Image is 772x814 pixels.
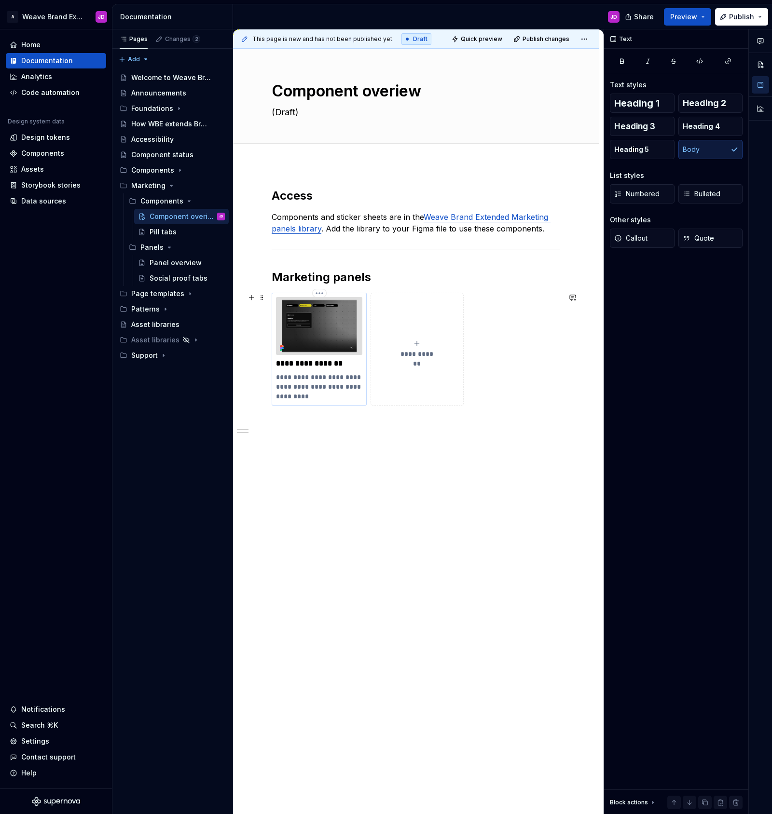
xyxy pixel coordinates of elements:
div: Support [131,351,158,360]
div: Assets [21,164,44,174]
a: Panel overview [134,255,229,271]
div: Social proof tabs [150,273,207,283]
div: Text styles [610,80,647,90]
div: Block actions [610,796,657,809]
a: Component status [116,147,229,163]
div: Analytics [21,72,52,81]
div: Patterns [116,301,229,317]
div: Component overiew [150,212,215,221]
a: Welcome to Weave Brand Extended [116,70,229,85]
button: Notifications [6,702,106,717]
div: Panel overview [150,258,202,268]
button: Quote [678,229,743,248]
div: Code automation [21,88,80,97]
span: Share [634,12,654,22]
a: Analytics [6,69,106,84]
a: Accessibility [116,132,229,147]
span: This page is new and has not been published yet. [252,35,394,43]
span: Preview [670,12,697,22]
div: Component status [131,150,193,160]
div: Documentation [21,56,73,66]
button: Callout [610,229,675,248]
button: Heading 5 [610,140,675,159]
span: Heading 4 [683,122,720,131]
a: Announcements [116,85,229,101]
a: Documentation [6,53,106,68]
div: Components [140,196,183,206]
div: A [7,11,18,23]
div: Design tokens [21,133,70,142]
img: bccdf95c-fcd2-4027-ace7-0b04ec23bf42.png [276,297,362,355]
div: Foundations [131,104,173,113]
a: Pill tabs [134,224,229,240]
button: Quick preview [449,32,507,46]
div: Welcome to Weave Brand Extended [131,73,211,82]
div: How WBE extends Brand [131,119,211,129]
div: Page tree [116,70,229,363]
div: Components [125,193,229,209]
div: JD [98,13,105,21]
a: Data sources [6,193,106,209]
div: JD [610,13,617,21]
span: Quote [683,233,714,243]
span: Heading 1 [614,98,660,108]
div: Panels [125,240,229,255]
button: Publish [715,8,768,26]
a: Social proof tabs [134,271,229,286]
div: Asset libraries [131,320,179,329]
div: Patterns [131,304,160,314]
div: Notifications [21,705,65,714]
a: Assets [6,162,106,177]
button: Heading 2 [678,94,743,113]
button: Contact support [6,749,106,765]
div: Other styles [610,215,651,225]
div: Block actions [610,799,648,806]
div: Design system data [8,118,65,125]
div: Help [21,768,37,778]
span: Heading 3 [614,122,655,131]
span: Bulleted [683,189,720,199]
p: Components and sticker sheets are in the . Add the library to your Figma file to use these compon... [272,211,560,234]
div: Marketing [116,178,229,193]
span: Callout [614,233,648,243]
button: AWeave Brand ExtendedJD [2,6,110,27]
div: Page templates [116,286,229,301]
div: Pill tabs [150,227,177,237]
div: Documentation [120,12,229,22]
div: Components [116,163,229,178]
button: Help [6,765,106,781]
textarea: (Draft) [270,105,558,120]
div: Components [21,149,64,158]
div: Components [131,165,174,175]
span: Heading 2 [683,98,726,108]
span: Add [128,55,140,63]
button: Numbered [610,184,675,203]
button: Preview [664,8,711,26]
div: Settings [21,736,49,746]
a: Component overiewJD [134,209,229,224]
a: How WBE extends Brand [116,116,229,132]
button: Heading 1 [610,94,675,113]
span: Publish changes [523,35,569,43]
a: Design tokens [6,130,106,145]
div: Home [21,40,41,50]
a: Storybook stories [6,177,106,193]
div: Panels [140,243,164,252]
svg: Supernova Logo [32,797,80,806]
div: Storybook stories [21,180,81,190]
div: JD [219,212,223,221]
div: Data sources [21,196,66,206]
a: Home [6,37,106,53]
div: Search ⌘K [21,720,58,730]
h2: Access [272,188,560,203]
button: Search ⌘K [6,718,106,733]
textarea: Component overiew [270,80,558,103]
button: Heading 3 [610,117,675,136]
a: Asset libraries [116,317,229,332]
h2: Marketing panels [272,270,560,285]
div: Accessibility [131,135,174,144]
span: Quick preview [461,35,502,43]
button: Heading 4 [678,117,743,136]
button: Share [620,8,660,26]
div: Changes [165,35,200,43]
